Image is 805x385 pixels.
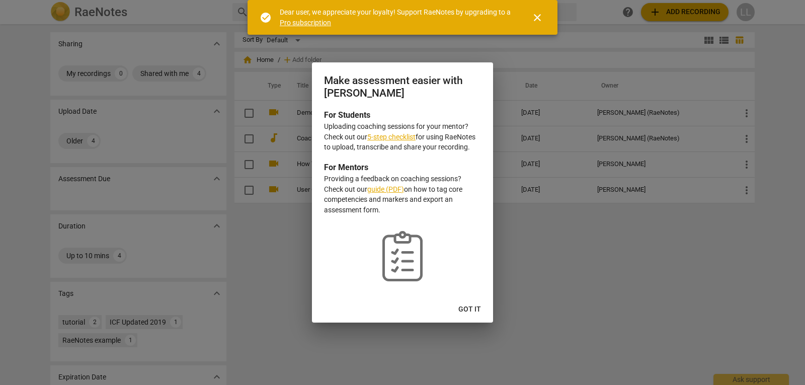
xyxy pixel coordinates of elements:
button: Close [525,6,549,30]
b: For Mentors [324,163,368,172]
button: Got it [450,300,489,319]
span: Got it [458,304,481,315]
div: Dear user, we appreciate your loyalty! Support RaeNotes by upgrading to a [280,7,513,28]
a: guide (PDF) [367,185,404,193]
span: close [531,12,543,24]
h2: Make assessment easier with [PERSON_NAME] [324,74,481,99]
a: Pro subscription [280,19,331,27]
a: 5-step checklist [367,133,416,141]
b: For Students [324,110,370,120]
span: check_circle [260,12,272,24]
p: Uploading coaching sessions for your mentor? Check out our for using RaeNotes to upload, transcri... [324,121,481,152]
p: Providing a feedback on coaching sessions? Check out our on how to tag core competencies and mark... [324,174,481,215]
